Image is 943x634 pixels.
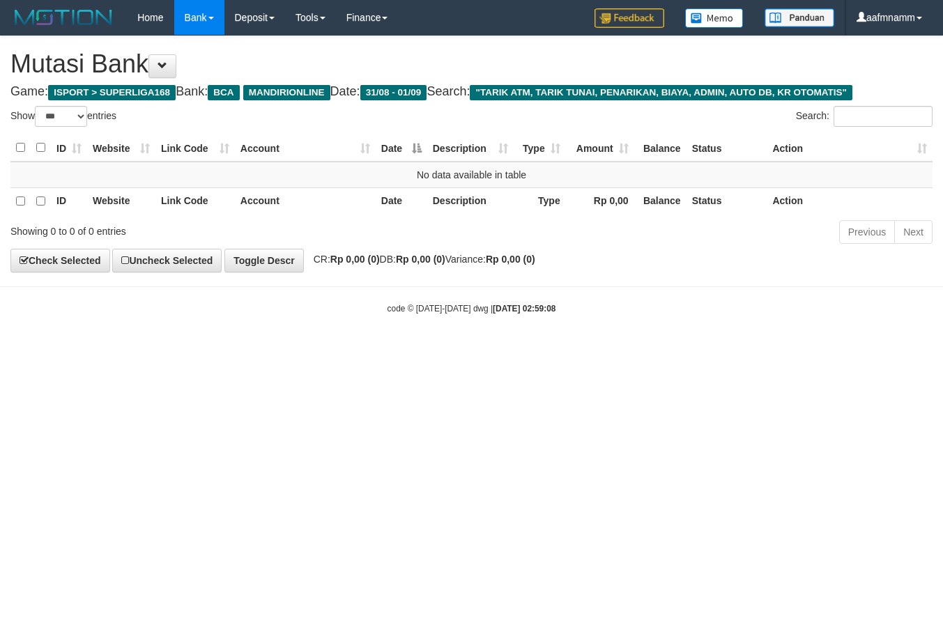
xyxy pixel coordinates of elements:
th: Link Code: activate to sort column ascending [155,134,235,162]
strong: Rp 0,00 (0) [486,254,535,265]
th: Link Code [155,187,235,215]
img: Feedback.jpg [595,8,664,28]
h1: Mutasi Bank [10,50,933,78]
span: "TARIK ATM, TARIK TUNAI, PENARIKAN, BIAYA, ADMIN, AUTO DB, KR OTOMATIS" [470,85,852,100]
th: Date [376,187,427,215]
th: ID: activate to sort column ascending [51,134,87,162]
th: Amount: activate to sort column ascending [566,134,634,162]
a: Previous [839,220,895,244]
span: MANDIRIONLINE [243,85,330,100]
th: Type: activate to sort column ascending [514,134,566,162]
strong: Rp 0,00 (0) [396,254,445,265]
a: Check Selected [10,249,110,272]
th: Balance [634,134,687,162]
label: Search: [796,106,933,127]
th: ID [51,187,87,215]
span: BCA [208,85,239,100]
th: Balance [634,187,687,215]
th: Description: activate to sort column ascending [427,134,514,162]
th: Action [767,187,933,215]
th: Action: activate to sort column ascending [767,134,933,162]
select: Showentries [35,106,87,127]
th: Type [514,187,566,215]
th: Account: activate to sort column ascending [235,134,376,162]
input: Search: [834,106,933,127]
span: CR: DB: Variance: [307,254,535,265]
a: Toggle Descr [224,249,304,272]
th: Status [687,134,767,162]
div: Showing 0 to 0 of 0 entries [10,219,383,238]
strong: [DATE] 02:59:08 [493,304,555,314]
th: Rp 0,00 [566,187,634,215]
img: Button%20Memo.svg [685,8,744,28]
img: panduan.png [765,8,834,27]
td: No data available in table [10,162,933,188]
a: Next [894,220,933,244]
th: Account [235,187,376,215]
th: Description [427,187,514,215]
th: Date: activate to sort column descending [376,134,427,162]
small: code © [DATE]-[DATE] dwg | [388,304,556,314]
a: Uncheck Selected [112,249,222,272]
span: ISPORT > SUPERLIGA168 [48,85,176,100]
th: Website: activate to sort column ascending [87,134,155,162]
h4: Game: Bank: Date: Search: [10,85,933,99]
th: Status [687,187,767,215]
th: Website [87,187,155,215]
span: 31/08 - 01/09 [360,85,427,100]
img: MOTION_logo.png [10,7,116,28]
strong: Rp 0,00 (0) [330,254,380,265]
label: Show entries [10,106,116,127]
